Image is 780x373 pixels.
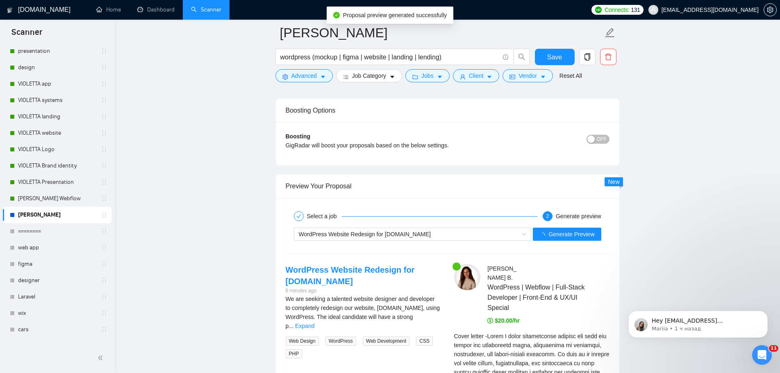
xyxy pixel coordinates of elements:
[389,74,395,80] span: caret-down
[597,135,607,144] span: OFF
[453,69,500,82] button: userClientcaret-down
[650,7,656,13] span: user
[144,3,159,18] div: Закрыть
[41,267,61,287] span: purple heart reaction
[764,7,777,13] a: setting
[454,264,480,290] img: c1HuregZBlVJPzJhAGb0lWPBfs51HOQe8r_ZBNMIvSqI_842_OtioNjABHVTm0TU6n
[82,267,102,287] span: 1 reaction
[280,52,499,62] input: Search Freelance Jobs...
[286,265,415,286] a: WordPress Website Redesign for [DOMAIN_NAME]
[18,158,96,174] a: VIOLETTA Brand identity
[286,174,609,198] div: Preview Your Proposal
[579,49,596,65] button: copy
[764,3,777,16] button: setting
[101,244,107,251] span: holder
[631,5,640,14] span: 131
[487,317,520,324] span: $20.00/hr
[40,10,102,18] p: Был в сети 11 ч назад
[556,211,601,221] div: Generate preview
[55,45,107,52] span: из [DOMAIN_NAME]
[40,4,61,10] h1: Vadym
[286,349,302,358] span: PHP
[18,338,96,354] a: casino ui/ux
[405,69,450,82] button: folderJobscaret-down
[289,323,293,329] span: ...
[299,231,431,237] span: WordPress Website Redesign for [DOMAIN_NAME]
[307,211,342,221] div: Select a job
[23,5,36,18] img: Profile image for Vadym
[101,64,107,71] span: holder
[5,3,21,19] button: go back
[343,74,349,80] span: bars
[296,214,301,219] span: check
[43,269,59,285] span: 💜
[101,97,107,104] span: holder
[548,230,594,239] span: Generate Preview
[5,26,49,43] span: Scanner
[533,228,601,241] button: Generate Preview
[286,287,441,295] div: 6 minutes ago
[600,53,616,61] span: delete
[18,92,96,109] a: VIOLETTA systems
[336,69,402,82] button: barsJob Categorycaret-down
[18,289,96,305] a: Laravel
[286,294,441,330] div: We are seeking a talented website designer and developer to completely redesign our website, LICD...
[105,269,121,285] span: 🎉
[320,74,326,80] span: caret-down
[605,27,615,38] span: edit
[487,265,516,281] span: [PERSON_NAME] B .
[18,125,96,141] a: VIOLETTA website
[280,23,603,43] input: Scanner name...
[333,12,340,18] span: check-circle
[18,174,96,190] a: VIOLETTA Presentation
[487,318,493,323] span: dollar
[101,113,107,120] span: holder
[101,326,107,333] span: holder
[547,52,562,62] span: Save
[18,109,96,125] a: VIOLETTA landing
[282,74,288,80] span: setting
[608,179,619,185] span: New
[291,71,317,80] span: Advanced
[7,4,13,17] img: logo
[128,3,144,19] button: Главная
[17,62,144,79] b: Upgrade your scanner to train it 👑
[102,267,123,287] span: tada reaction
[101,343,107,349] span: holder
[101,261,107,267] span: holder
[616,294,780,351] iframe: Intercom notifications сообщение
[363,337,410,346] span: Web Development
[101,130,107,136] span: holder
[764,7,776,13] span: setting
[518,71,537,80] span: Vendor
[101,277,107,284] span: holder
[487,74,492,80] span: caret-down
[286,141,529,150] div: GigRadar will boost your proposals based on the below settings.
[96,6,121,13] a: homeHome
[7,32,157,116] div: Vadym говорит…
[421,71,434,80] span: Jobs
[286,337,319,346] span: Web Design
[84,269,100,285] span: 👎
[101,212,107,218] span: holder
[101,81,107,87] span: holder
[275,69,333,82] button: settingAdvancedcaret-down
[18,321,96,338] a: cars
[503,54,508,60] span: info-circle
[98,354,106,362] span: double-left
[600,49,616,65] button: delete
[101,179,107,185] span: holder
[18,272,96,289] a: designer
[352,71,386,80] span: Job Category
[101,310,107,316] span: holder
[769,345,778,352] span: 11
[61,269,82,285] span: 😴
[7,32,157,106] div: Profile image for VadymVadymиз [DOMAIN_NAME]Upgrade your scanner to train it 👑Thanks for submitti...
[18,223,96,240] a: ========
[286,296,440,329] span: We are seeking a talented website designer and developer to completely redesign our website, [DOM...
[487,282,585,313] span: WordPress | Webflow | Full-Stack Developer | Front-End & UX/UI Special
[18,59,96,76] a: design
